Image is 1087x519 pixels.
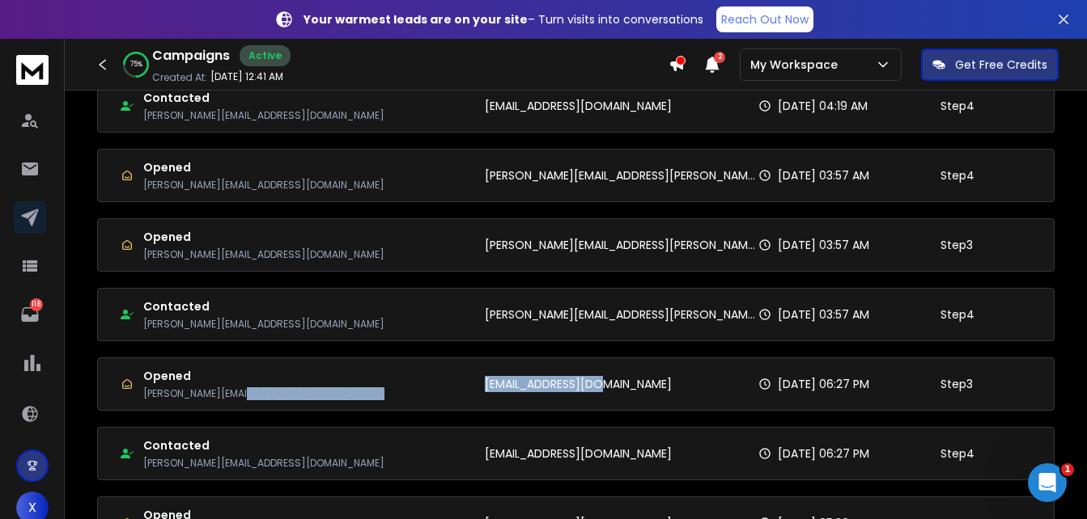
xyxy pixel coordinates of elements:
[941,376,973,392] p: Step 3
[778,98,868,114] p: [DATE] 04:19 AM
[778,445,869,462] p: [DATE] 06:27 PM
[941,237,973,253] p: Step 3
[130,60,142,70] p: 75 %
[143,179,384,192] p: [PERSON_NAME][EMAIL_ADDRESS][DOMAIN_NAME]
[143,248,384,261] p: [PERSON_NAME][EMAIL_ADDRESS][DOMAIN_NAME]
[716,6,813,32] a: Reach Out Now
[143,318,384,331] p: [PERSON_NAME][EMAIL_ADDRESS][DOMAIN_NAME]
[485,167,758,184] p: [PERSON_NAME][EMAIL_ADDRESS][PERSON_NAME][DOMAIN_NAME]
[721,11,809,27] p: Reach Out Now
[143,457,384,470] p: [PERSON_NAME][EMAIL_ADDRESS][DOMAIN_NAME]
[1028,463,1067,502] iframe: Intercom live chat
[485,98,672,114] p: [EMAIL_ADDRESS][DOMAIN_NAME]
[941,445,974,462] p: Step 4
[485,306,758,323] p: [PERSON_NAME][EMAIL_ADDRESS][PERSON_NAME][DOMAIN_NAME]
[778,237,869,253] p: [DATE] 03:57 AM
[955,57,1047,73] p: Get Free Credits
[143,387,384,400] p: [PERSON_NAME][EMAIL_ADDRESS][DOMAIN_NAME]
[941,167,974,184] p: Step 4
[750,57,844,73] p: My Workspace
[152,71,207,84] p: Created At:
[240,45,291,66] div: Active
[143,437,384,454] h1: Contacted
[778,167,869,184] p: [DATE] 03:57 AM
[30,298,43,311] p: 118
[941,98,974,114] p: Step 4
[921,49,1059,81] button: Get Free Credits
[14,298,46,331] a: 118
[485,376,672,392] p: [EMAIL_ADDRESS][DOMAIN_NAME]
[941,306,974,323] p: Step 4
[16,55,49,85] img: logo
[1061,463,1074,476] span: 1
[143,90,384,106] h1: Contacted
[485,237,758,253] p: [PERSON_NAME][EMAIL_ADDRESS][PERSON_NAME][DOMAIN_NAME]
[143,229,384,245] h1: Opened
[152,46,230,65] h1: Campaigns
[143,159,384,175] h1: Opened
[778,376,869,392] p: [DATE] 06:27 PM
[143,109,384,122] p: [PERSON_NAME][EMAIL_ADDRESS][DOMAIN_NAME]
[714,52,725,63] span: 2
[485,445,672,462] p: [EMAIL_ADDRESS][DOMAIN_NAME]
[143,368,384,384] h1: Opened
[143,298,384,314] h1: Contacted
[304,11,528,27] strong: Your warmest leads are on your site
[304,11,703,27] p: – Turn visits into conversations
[778,306,869,323] p: [DATE] 03:57 AM
[210,70,283,83] p: [DATE] 12:41 AM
